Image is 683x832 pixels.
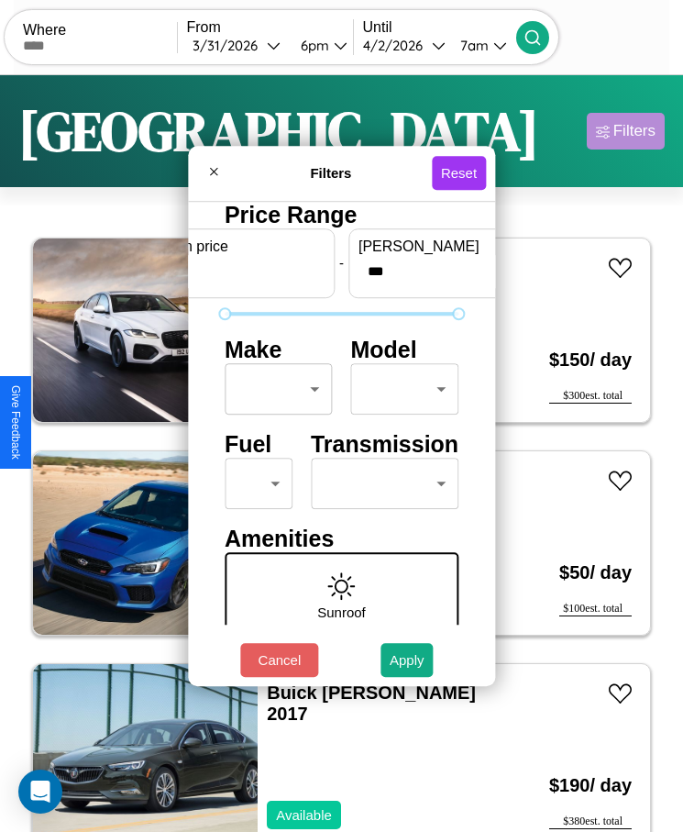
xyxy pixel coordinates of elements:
[549,815,632,829] div: $ 380 est. total
[292,37,334,54] div: 6pm
[187,19,353,36] label: From
[230,165,432,181] h4: Filters
[240,643,318,677] button: Cancel
[363,37,432,54] div: 4 / 2 / 2026
[351,337,459,363] h4: Model
[363,19,517,36] label: Until
[23,22,177,39] label: Where
[276,803,332,827] p: Available
[311,431,458,458] h4: Transmission
[451,37,493,54] div: 7am
[187,36,286,55] button: 3/31/2026
[559,602,632,616] div: $ 100 est. total
[286,36,353,55] button: 6pm
[587,113,665,150] button: Filters
[18,94,539,169] h1: [GEOGRAPHIC_DATA]
[358,239,514,255] label: [PERSON_NAME]
[613,122,655,140] div: Filters
[225,431,292,458] h4: Fuel
[549,757,632,815] h3: $ 190 / day
[549,389,632,404] div: $ 300 est. total
[559,544,632,602] h3: $ 50 / day
[432,156,486,190] button: Reset
[267,682,476,724] a: Buick [PERSON_NAME] 2017
[317,600,366,625] p: Sunroof
[225,337,333,363] h4: Make
[549,331,632,389] h3: $ 150 / day
[169,239,325,255] label: min price
[225,202,458,228] h4: Price Range
[339,250,344,275] p: -
[380,643,434,677] button: Apply
[446,36,517,55] button: 7am
[18,770,62,814] div: Open Intercom Messenger
[193,37,267,54] div: 3 / 31 / 2026
[225,526,458,552] h4: Amenities
[9,385,22,460] div: Give Feedback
